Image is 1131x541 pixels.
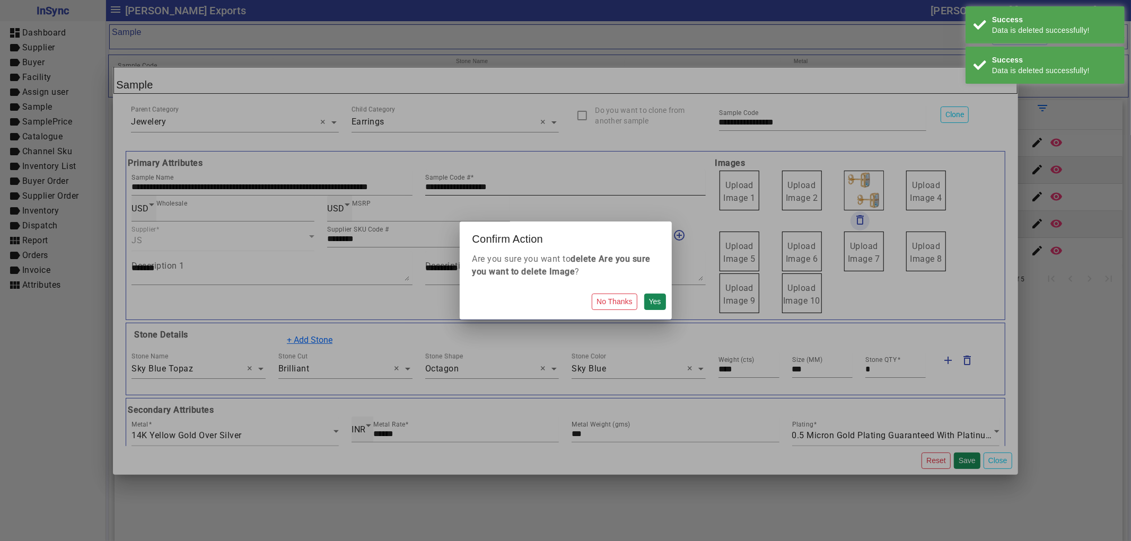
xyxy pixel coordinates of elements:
p: Are you sure you want to ? [472,253,659,278]
button: Yes [644,294,666,310]
div: Data is deleted successfully! [992,65,1117,76]
div: Success [992,55,1117,65]
h2: Confirm Action [460,221,672,247]
div: Success [992,14,1117,25]
div: Data is deleted successfully! [992,25,1117,36]
button: No Thanks [592,294,637,310]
